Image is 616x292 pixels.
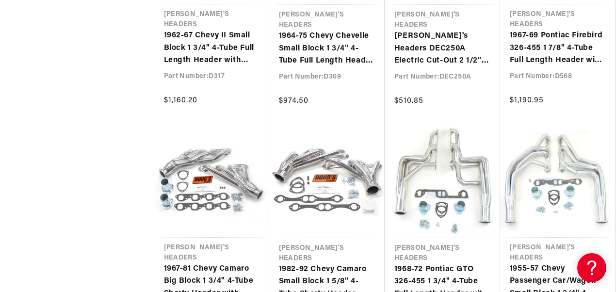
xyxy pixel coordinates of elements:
[510,30,605,67] a: 1967-69 Pontiac Firebird 326-455 1 7/8" 4-Tube Full Length Header with Metallic Ceramic Coating
[394,30,490,67] a: [PERSON_NAME]'s Headers DEC250A Electric Cut-Out 2 1/2" Pair
[279,30,375,67] a: 1964-75 Chevy Chevelle Small Block 1 3/4" 4-Tube Full Length Header with Metallic Ceramic Coating
[164,30,259,67] a: 1962-67 Chevy II Small Block 1 3/4" 4-Tube Full Length Header with Metallic Ceramic Coating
